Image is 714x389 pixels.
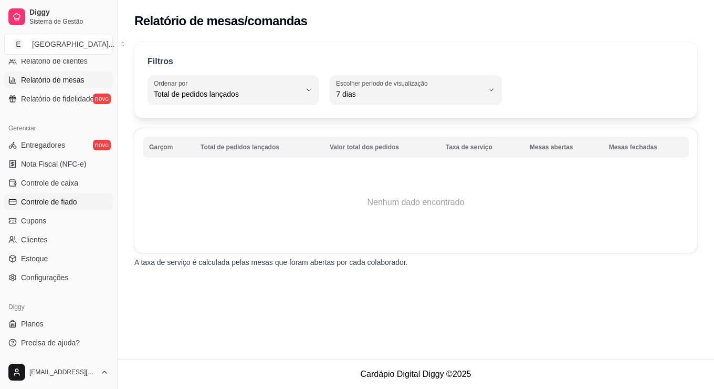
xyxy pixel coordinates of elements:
a: Relatório de mesas [4,71,113,88]
button: Escolher período de visualização7 dias [330,75,501,105]
span: Configurações [21,272,68,283]
a: Configurações [4,269,113,286]
a: Clientes [4,231,113,248]
span: Entregadores [21,140,65,150]
span: Total de pedidos lançados [154,89,300,99]
p: Filtros [148,55,173,68]
span: Nota Fiscal (NFC-e) [21,159,86,169]
span: Controle de fiado [21,197,77,207]
div: Gerenciar [4,120,113,137]
span: Sistema de Gestão [29,17,109,26]
span: Controle de caixa [21,178,78,188]
a: Cupons [4,212,113,229]
th: Valor total dos pedidos [323,137,439,158]
button: Ordenar porTotal de pedidos lançados [148,75,319,105]
th: Mesas abertas [523,137,603,158]
span: 7 dias [336,89,482,99]
div: Diggy [4,299,113,315]
span: Cupons [21,216,46,226]
a: Relatório de fidelidadenovo [4,90,113,107]
td: Nenhum dado encontrado [143,160,689,244]
a: Precisa de ajuda? [4,334,113,351]
span: Relatório de fidelidade [21,94,94,104]
th: Mesas fechadas [603,137,689,158]
span: Clientes [21,234,48,245]
span: Relatório de clientes [21,56,88,66]
button: Select a team [4,34,113,55]
a: Nota Fiscal (NFC-e) [4,156,113,172]
a: DiggySistema de Gestão [4,4,113,29]
a: Entregadoresnovo [4,137,113,153]
p: A taxa de serviço é calculada pelas mesas que foram abertas por cada colaborador. [134,257,697,268]
a: Planos [4,315,113,332]
div: [GEOGRAPHIC_DATA] ... [32,39,114,49]
button: [EMAIL_ADDRESS][DOMAIN_NAME] [4,360,113,385]
th: Total de pedidos lançados [194,137,323,158]
a: Estoque [4,250,113,267]
span: Estoque [21,253,48,264]
span: [EMAIL_ADDRESS][DOMAIN_NAME] [29,368,96,376]
span: Precisa de ajuda? [21,337,80,348]
th: Garçom [143,137,194,158]
a: Controle de caixa [4,175,113,191]
a: Relatório de clientes [4,53,113,69]
label: Escolher período de visualização [336,79,431,88]
span: Relatório de mesas [21,75,85,85]
h2: Relatório de mesas/comandas [134,13,307,29]
a: Controle de fiado [4,193,113,210]
span: E [13,39,24,49]
label: Ordenar por [154,79,191,88]
footer: Cardápio Digital Diggy © 2025 [118,359,714,389]
span: Diggy [29,8,109,17]
th: Taxa de serviço [439,137,523,158]
span: Planos [21,319,44,329]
